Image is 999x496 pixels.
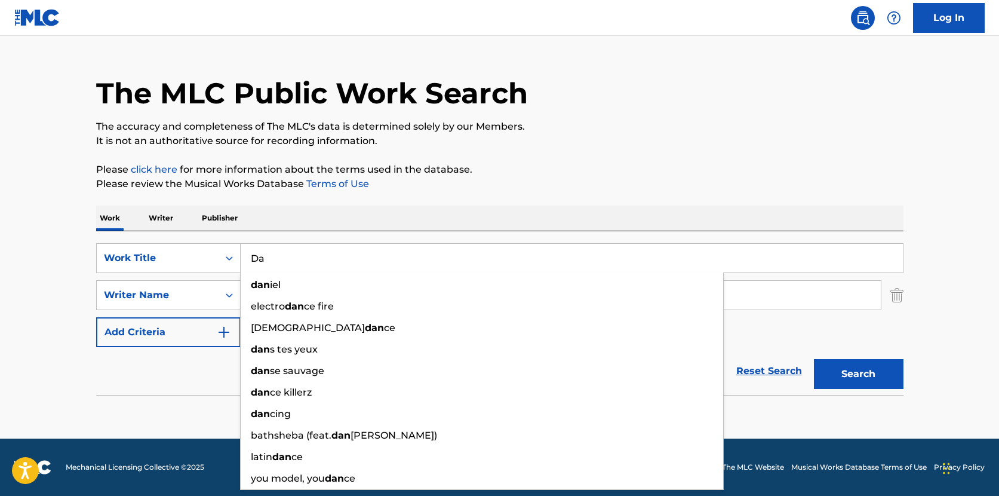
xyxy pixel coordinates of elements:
[791,462,927,473] a: Musical Works Database Terms of Use
[251,365,270,376] strong: dan
[285,301,304,312] strong: dan
[939,439,999,496] iframe: Chat Widget
[270,279,281,290] span: iel
[304,301,334,312] span: ce fire
[104,288,211,302] div: Writer Name
[365,322,384,333] strong: dan
[344,473,355,484] span: ce
[890,280,903,310] img: Delete Criterion
[104,251,211,265] div: Work Title
[14,9,60,26] img: MLC Logo
[291,451,303,463] span: ce
[96,206,124,231] p: Work
[66,462,204,473] span: Mechanical Licensing Collective © 2025
[217,325,231,339] img: 9d2ae6d4665cec9f34b9.svg
[722,462,784,473] a: The MLC Website
[251,430,331,441] span: bathsheba (feat.
[270,408,291,420] span: cing
[325,473,344,484] strong: dan
[96,163,903,177] p: Please for more information about the terms used in the database.
[96,134,903,148] p: It is not an authoritative source for recording information.
[270,344,318,355] span: s tes yeux
[96,120,903,134] p: The accuracy and completeness of The MLC's data is determined solely by our Members.
[251,387,270,398] strong: dan
[384,322,395,333] span: ce
[251,301,285,312] span: electro
[270,387,312,398] span: ce killerz
[730,358,808,384] a: Reset Search
[887,11,901,25] img: help
[351,430,437,441] span: [PERSON_NAME])
[856,11,870,25] img: search
[251,279,270,290] strong: dan
[304,178,369,189] a: Terms of Use
[96,177,903,191] p: Please review the Musical Works Database
[96,243,903,395] form: Search Form
[251,451,272,463] span: latin
[272,451,291,463] strong: dan
[145,206,177,231] p: Writer
[882,6,906,30] div: Help
[331,430,351,441] strong: dan
[198,206,241,231] p: Publisher
[14,460,51,474] img: logo
[251,322,365,333] span: [DEMOGRAPHIC_DATA]
[913,3,985,33] a: Log In
[270,365,324,376] span: se sauvage
[251,473,325,484] span: you model, you
[96,75,528,111] h1: The MLC Public Work Search
[251,408,270,420] strong: dan
[251,344,270,355] strong: dan
[814,359,903,389] button: Search
[96,317,241,347] button: Add Criteria
[943,451,950,486] div: Drag
[934,462,985,473] a: Privacy Policy
[131,164,177,175] a: click here
[851,6,875,30] a: Public Search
